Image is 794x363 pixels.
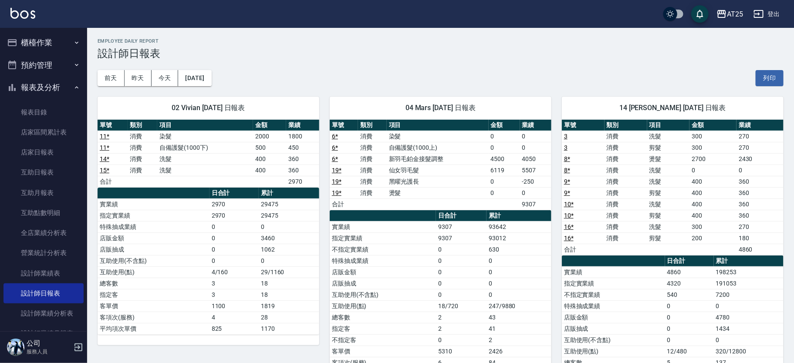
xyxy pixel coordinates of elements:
[98,221,209,232] td: 特殊抽成業績
[98,255,209,266] td: 互助使用(不含點)
[98,120,128,131] th: 單號
[128,131,158,142] td: 消費
[487,312,551,323] td: 43
[98,47,784,60] h3: 設計師日報表
[358,176,386,187] td: 消費
[487,210,551,222] th: 累計
[330,244,436,255] td: 不指定實業績
[737,187,784,198] td: 360
[689,221,737,232] td: 300
[253,120,286,131] th: 金額
[3,203,84,223] a: 互助點數明細
[125,70,152,86] button: 昨天
[259,266,319,278] td: 29/1160
[572,104,773,112] span: 14 [PERSON_NAME] [DATE] 日報表
[387,153,489,165] td: 新羽毛鉑金接髮調整
[330,198,358,210] td: 合計
[562,334,665,346] td: 互助使用(不含點)
[209,244,259,255] td: 0
[209,266,259,278] td: 4/160
[750,6,784,22] button: 登出
[562,300,665,312] td: 特殊抽成業績
[98,278,209,289] td: 總客數
[98,70,125,86] button: 前天
[689,187,737,198] td: 400
[689,176,737,187] td: 400
[737,176,784,187] td: 360
[3,243,84,263] a: 營業統計分析表
[3,223,84,243] a: 全店業績分析表
[209,312,259,323] td: 4
[27,339,71,348] h5: 公司
[3,263,84,283] a: 設計師業績表
[259,198,319,210] td: 29475
[330,266,436,278] td: 店販金額
[98,300,209,312] td: 客單價
[98,323,209,334] td: 平均項次單價
[689,232,737,244] td: 200
[689,198,737,210] td: 400
[259,300,319,312] td: 1819
[253,142,286,153] td: 500
[665,266,714,278] td: 4860
[562,244,605,255] td: 合計
[605,153,647,165] td: 消費
[714,300,784,312] td: 0
[562,278,665,289] td: 指定實業績
[562,346,665,357] td: 互助使用(點)
[562,323,665,334] td: 店販抽成
[714,323,784,334] td: 1434
[286,165,319,176] td: 360
[605,176,647,187] td: 消費
[487,255,551,266] td: 0
[330,346,436,357] td: 客單價
[714,334,784,346] td: 0
[3,323,84,343] a: 設計師業績月報表
[714,312,784,323] td: 4780
[3,303,84,323] a: 設計師業績分析表
[436,232,487,244] td: 9307
[489,142,520,153] td: 0
[330,278,436,289] td: 店販抽成
[98,176,128,187] td: 合計
[647,221,690,232] td: 洗髮
[178,70,211,86] button: [DATE]
[157,142,253,153] td: 自備護髮(1000下)
[152,70,179,86] button: 今天
[286,153,319,165] td: 360
[489,187,520,198] td: 0
[520,153,551,165] td: 4050
[647,165,690,176] td: 洗髮
[3,102,84,122] a: 報表目錄
[487,244,551,255] td: 630
[98,188,319,335] table: a dense table
[157,165,253,176] td: 洗髮
[98,210,209,221] td: 指定實業績
[330,334,436,346] td: 不指定客
[209,221,259,232] td: 0
[286,176,319,187] td: 2970
[259,312,319,323] td: 28
[520,187,551,198] td: 0
[209,188,259,199] th: 日合計
[689,210,737,221] td: 400
[520,176,551,187] td: -250
[727,9,743,20] div: AT25
[665,255,714,267] th: 日合計
[647,120,690,131] th: 項目
[714,266,784,278] td: 198253
[605,232,647,244] td: 消費
[665,323,714,334] td: 0
[209,289,259,300] td: 3
[487,266,551,278] td: 0
[520,198,551,210] td: 9307
[330,120,551,210] table: a dense table
[259,232,319,244] td: 3460
[330,120,358,131] th: 單號
[27,348,71,356] p: 服務人員
[756,70,784,86] button: 列印
[647,176,690,187] td: 洗髮
[647,187,690,198] td: 剪髮
[3,283,84,303] a: 設計師日報表
[108,104,309,112] span: 02 Vivian [DATE] 日報表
